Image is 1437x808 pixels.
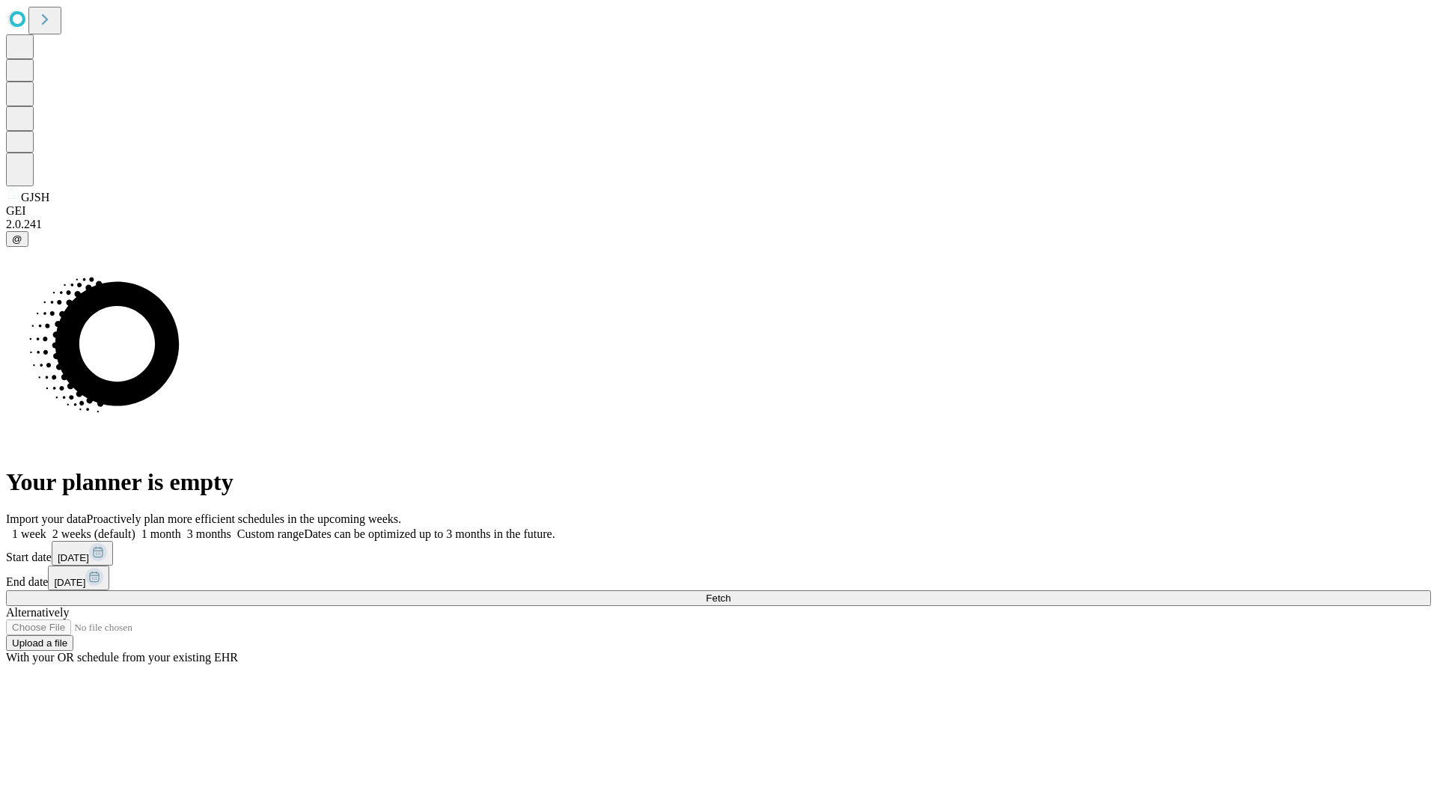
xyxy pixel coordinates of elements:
span: 2 weeks (default) [52,527,135,540]
span: [DATE] [54,577,85,588]
span: Fetch [706,593,730,604]
span: Dates can be optimized up to 3 months in the future. [304,527,555,540]
span: Custom range [237,527,304,540]
span: Import your data [6,512,87,525]
button: [DATE] [52,541,113,566]
button: @ [6,231,28,247]
button: Fetch [6,590,1431,606]
span: Alternatively [6,606,69,619]
div: GEI [6,204,1431,218]
span: 1 week [12,527,46,540]
h1: Your planner is empty [6,468,1431,496]
span: @ [12,233,22,245]
span: 1 month [141,527,181,540]
span: [DATE] [58,552,89,563]
span: GJSH [21,191,49,203]
span: 3 months [187,527,231,540]
button: Upload a file [6,635,73,651]
div: Start date [6,541,1431,566]
span: With your OR schedule from your existing EHR [6,651,238,664]
span: Proactively plan more efficient schedules in the upcoming weeks. [87,512,401,525]
div: 2.0.241 [6,218,1431,231]
div: End date [6,566,1431,590]
button: [DATE] [48,566,109,590]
